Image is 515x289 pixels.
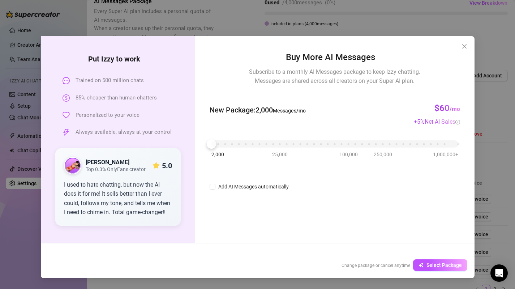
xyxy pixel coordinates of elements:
[339,150,357,158] span: 100,000
[373,150,392,158] span: 250,000
[459,41,470,52] button: Close
[459,43,470,49] span: Close
[76,76,144,85] span: Trained on 500 million chats
[76,94,157,102] span: 85% cheaper than human chatters
[86,166,146,173] span: Top 0.3% OnlyFans creator
[434,103,460,114] h3: $60
[162,161,172,170] strong: 5.0
[211,150,224,158] span: 2,000
[490,264,508,282] div: Open Intercom Messenger
[86,159,129,166] strong: [PERSON_NAME]
[342,263,410,268] span: Change package or cancel anytime
[414,118,460,125] span: + 5 %
[218,183,288,191] div: Add AI Messages automatically
[63,94,70,102] span: dollar
[272,150,287,158] span: 25,000
[76,111,140,120] span: Personalized to your voice
[63,111,70,119] span: heart
[455,120,460,124] span: info-circle
[152,162,159,169] span: star
[249,67,420,85] span: Subscribe to a monthly AI Messages package to keep Izzy chatting. Messages are shared across all ...
[63,129,70,136] span: thunderbolt
[413,259,467,271] button: Select Package
[209,105,305,116] span: New Package : 2,000
[425,117,460,126] div: Net AI Sales
[76,128,172,137] span: Always available, always at your control
[63,77,70,84] span: message
[64,180,172,217] div: I used to hate chatting, but now the AI does it for me! It sells better than I ever could, follow...
[450,106,460,112] span: /mo
[426,262,462,268] span: Select Package
[433,150,458,158] span: 1,000,000+
[65,158,81,174] img: public
[272,108,305,114] span: Messages/mo
[88,55,147,63] strong: Put Izzy to work
[462,43,467,49] span: close
[286,51,383,64] span: Buy More AI Messages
